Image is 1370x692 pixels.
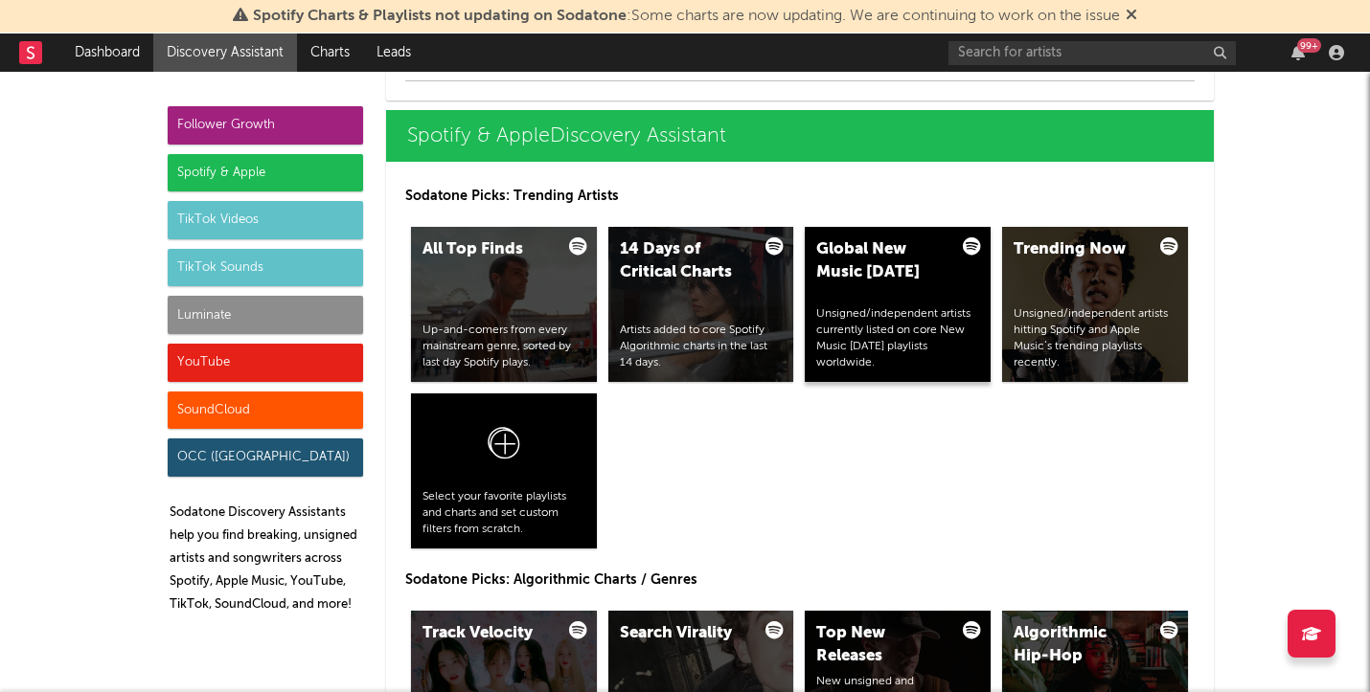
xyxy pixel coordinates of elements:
div: Top New Releases [816,622,947,668]
div: TikTok Videos [168,201,363,239]
div: Follower Growth [168,106,363,145]
p: Sodatone Discovery Assistants help you find breaking, unsigned artists and songwriters across Spo... [170,502,363,616]
a: 14 Days of Critical ChartsArtists added to core Spotify Algorithmic charts in the last 14 days. [608,227,794,382]
p: Sodatone Picks: Algorithmic Charts / Genres [405,569,1195,592]
div: SoundCloud [168,391,363,430]
span: Spotify Charts & Playlists not updating on Sodatone [253,9,627,24]
a: Select your favorite playlists and charts and set custom filters from scratch. [411,393,597,548]
div: TikTok Sounds [168,249,363,287]
div: Algorithmic Hip-Hop [1014,622,1144,668]
div: Global New Music [DATE] [816,238,947,284]
div: All Top Finds [422,238,553,261]
div: Unsigned/independent artists currently listed on core New Music [DATE] playlists worldwide. [816,306,979,370]
a: All Top FindsUp-and-comers from every mainstream genre, sorted by last day Spotify plays. [411,227,597,382]
div: Spotify & Apple [168,154,363,192]
p: Sodatone Picks: Trending Artists [405,185,1195,208]
div: Up-and-comers from every mainstream genre, sorted by last day Spotify plays. [422,323,585,370]
div: Luminate [168,296,363,334]
div: OCC ([GEOGRAPHIC_DATA]) [168,438,363,477]
a: Leads [363,33,424,72]
a: Trending NowUnsigned/independent artists hitting Spotify and Apple Music’s trending playlists rec... [1002,227,1188,382]
a: Spotify & AppleDiscovery Assistant [386,110,1214,162]
div: Unsigned/independent artists hitting Spotify and Apple Music’s trending playlists recently. [1014,306,1176,370]
a: Global New Music [DATE]Unsigned/independent artists currently listed on core New Music [DATE] pla... [805,227,991,382]
div: Track Velocity [422,622,553,645]
a: Dashboard [61,33,153,72]
div: Select your favorite playlists and charts and set custom filters from scratch. [422,489,585,537]
div: Artists added to core Spotify Algorithmic charts in the last 14 days. [620,323,783,370]
span: : Some charts are now updating. We are continuing to work on the issue [253,9,1120,24]
input: Search for artists [948,41,1236,65]
div: YouTube [168,344,363,382]
span: Dismiss [1126,9,1137,24]
a: Discovery Assistant [153,33,297,72]
button: 99+ [1291,45,1305,60]
div: 99 + [1297,38,1321,53]
div: 14 Days of Critical Charts [620,238,750,284]
a: Charts [297,33,363,72]
div: Trending Now [1014,238,1144,261]
div: Search Virality [620,622,750,645]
